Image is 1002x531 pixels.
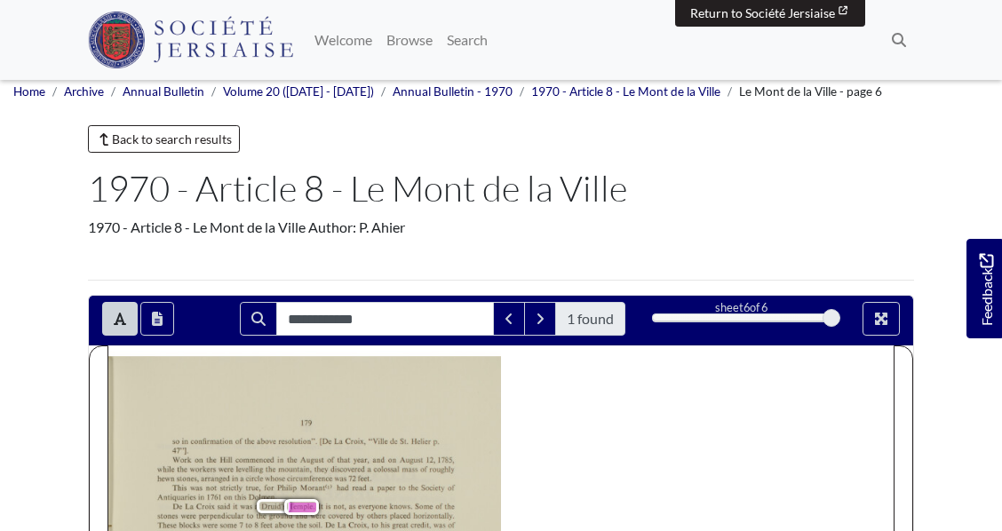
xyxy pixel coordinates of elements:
[335,476,345,482] span: was
[531,84,720,99] a: 1970 - Article 8 - Le Mont de la Ville
[325,521,332,527] span: De
[173,503,180,509] span: De
[301,419,309,425] span: 179
[400,456,420,464] span: August
[289,503,379,512] span: .
[88,217,914,238] div: 1970 - Article 8 - Le Mont de la Ville Author: P. Ahier
[368,466,370,472] span: a
[235,438,240,444] span: of
[399,485,403,491] span: to
[244,438,251,444] span: the
[140,302,174,336] button: Open transcription window
[374,465,396,472] span: colossal
[88,167,914,210] h1: 1970 - Article 8 - Le Mont de la Ville
[275,521,293,528] span: above
[414,512,449,519] span: horizontally.
[354,458,368,465] span: year,
[246,485,259,492] span: true,
[191,438,227,445] span: conﬁrmation
[326,503,330,509] span: is
[241,503,250,510] span: was
[433,522,443,528] span: was
[309,521,320,528] span: soil.
[279,438,311,445] span: resolution".
[338,456,350,464] span: that
[223,84,374,99] a: Volume 20 ([DATE] - [DATE])
[206,485,213,491] span: not
[64,84,104,99] a: Archive
[199,513,239,520] span: perpendicular
[172,446,187,455] span: 47”].
[277,485,326,492] span: [PERSON_NAME]
[337,484,347,491] span: had
[320,439,329,445] span: [De
[196,503,212,510] span: Croix
[181,513,193,519] span: were
[235,456,269,464] span: commenced
[277,456,282,463] span: in
[334,438,341,445] span: La
[371,522,376,528] span: to
[177,476,196,483] span: stones,
[240,302,277,336] button: Search
[378,486,394,493] span: paper
[448,521,453,528] span: of
[652,299,831,316] div: sheet of 6
[422,484,443,491] span: Society
[445,503,452,509] span: the
[415,503,431,510] span: Some
[379,22,440,58] a: Browse
[435,503,441,510] span: of
[493,302,525,336] button: Previous Match
[411,438,429,445] span: Helier
[179,521,197,528] span: blocks
[393,84,513,99] a: Annual Bulletin - 1970
[208,494,219,500] span: 1761
[300,456,321,464] span: August
[157,521,174,528] span: These
[356,513,362,519] span: by
[421,465,425,472] span: of
[426,457,433,464] span: 12,
[289,503,378,512] span: [DEMOGRAPHIC_DATA]
[178,465,185,472] span: the
[349,521,366,528] span: Croix,
[88,125,240,153] a: Back to search results
[296,512,306,519] span: and
[369,437,385,446] span: “Ville
[349,475,354,481] span: 72
[157,495,191,502] span: Antiquaries
[157,475,172,482] span: hewn
[863,302,900,336] button: Full screen mode
[257,512,264,519] span: the
[269,513,290,520] span: ground
[257,438,274,445] span: above
[390,503,409,510] span: knows.
[327,456,332,464] span: of
[346,438,362,445] span: Croix,
[255,521,258,527] span: 8
[300,483,360,492] span: [PERSON_NAME]‘l’
[233,503,236,509] span: it
[201,476,227,483] span: arranged
[261,521,270,527] span: feet
[203,522,214,528] span: were
[287,475,327,482] span: circumference
[411,521,429,528] span: credit,
[370,485,373,491] span: a
[349,503,354,510] span: as
[172,484,184,491] span: This
[255,503,258,510] span: a
[195,457,201,464] span: on
[207,456,214,463] span: the
[236,466,261,473] span: levelling
[358,504,386,511] span: everyone
[966,239,1002,338] a: Would you like to provide feedback?
[390,438,395,444] span: de
[219,466,230,472] span: were
[373,456,384,464] span: and
[401,438,406,444] span: St.
[247,513,251,519] span: to
[333,503,344,511] span: not,
[220,485,241,492] span: strictly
